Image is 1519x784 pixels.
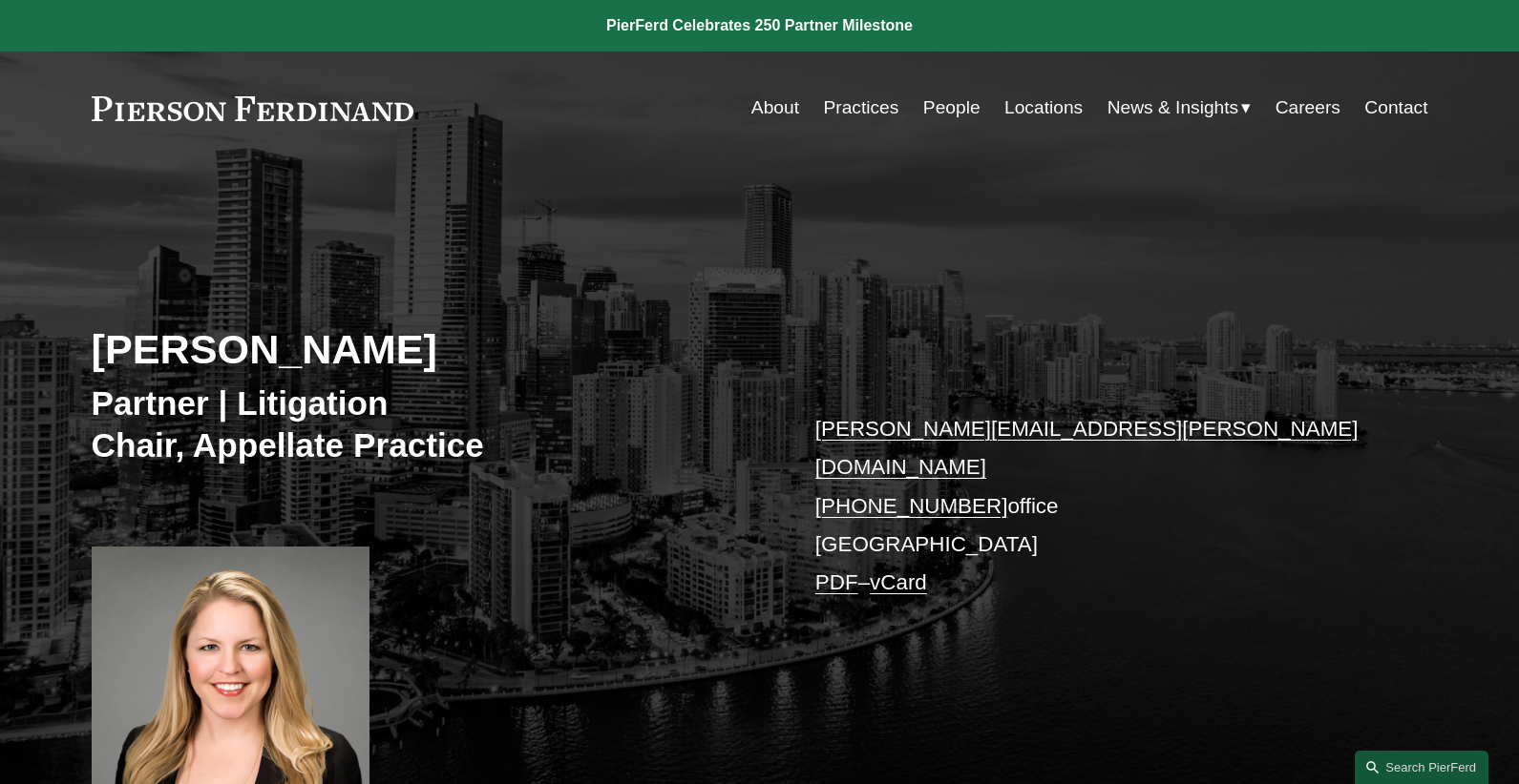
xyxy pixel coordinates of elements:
span: News & Insights [1108,92,1239,125]
a: Contact [1364,90,1427,126]
a: vCard [870,570,927,594]
a: [PHONE_NUMBER] [815,494,1008,518]
a: About [751,90,799,126]
a: [PERSON_NAME][EMAIL_ADDRESS][PERSON_NAME][DOMAIN_NAME] [815,417,1359,479]
a: folder dropdown [1108,90,1252,126]
a: Search this site [1355,751,1488,784]
a: Careers [1276,90,1340,126]
a: PDF [815,570,858,594]
h3: Partner | Litigation Chair, Appellate Practice [92,382,760,465]
a: People [923,90,981,126]
p: office [GEOGRAPHIC_DATA] – [815,410,1372,603]
a: Practices [823,90,898,126]
h2: [PERSON_NAME] [92,324,760,374]
a: Locations [1004,90,1083,126]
